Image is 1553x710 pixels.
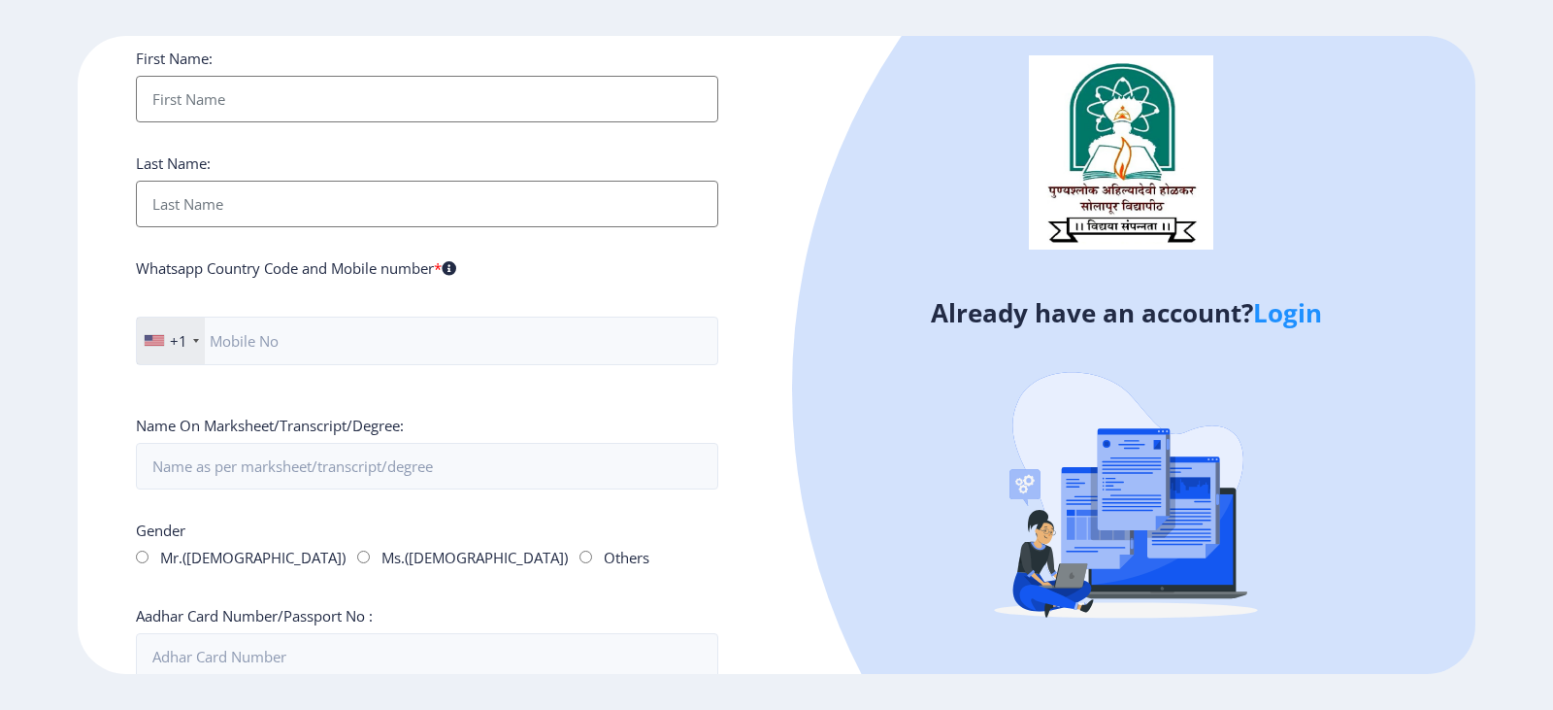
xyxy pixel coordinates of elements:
[160,548,346,567] label: Mr.([DEMOGRAPHIC_DATA])
[604,548,649,567] label: Others
[791,297,1461,328] h4: Already have an account?
[381,548,568,567] label: Ms.([DEMOGRAPHIC_DATA])
[956,327,1296,667] img: Recruitment%20Agencies%20(%20verification).svg
[170,331,187,351] div: +1
[136,181,718,227] input: Last Name
[136,153,211,173] label: Last Name:
[136,76,718,122] input: First Name
[136,416,404,435] label: Name On Marksheet/Transcript/Degree:
[136,606,373,625] label: Aadhar Card Number/Passport No :
[1029,55,1213,250] img: logo
[136,633,718,680] input: Adhar Card Number
[136,521,185,540] label: Gender
[136,443,718,490] input: Name as per marksheet/transcript/degree
[136,49,213,68] label: First Name:
[136,258,456,278] label: Whatsapp Country Code and Mobile number
[137,318,205,364] div: United States: +1
[1253,295,1322,330] a: Login
[136,317,718,365] input: Mobile No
